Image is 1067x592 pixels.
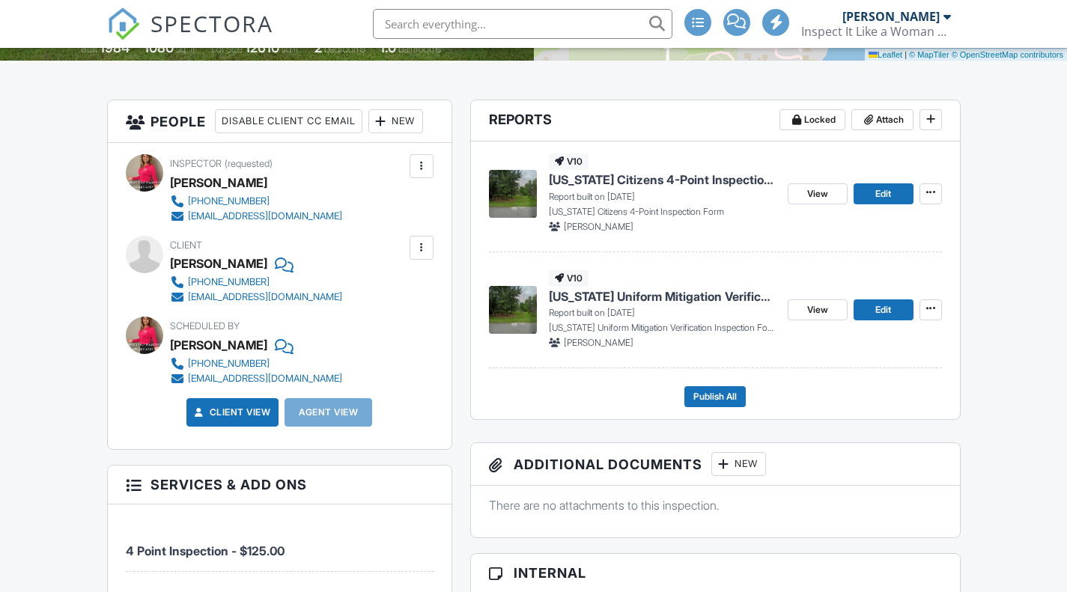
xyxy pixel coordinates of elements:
[170,290,342,305] a: [EMAIL_ADDRESS][DOMAIN_NAME]
[188,276,270,288] div: [PHONE_NUMBER]
[909,50,949,59] a: © MapTiler
[373,9,672,39] input: Search everything...
[188,291,342,303] div: [EMAIL_ADDRESS][DOMAIN_NAME]
[398,43,441,55] span: bathrooms
[100,40,130,55] div: 1984
[188,210,342,222] div: [EMAIL_ADDRESS][DOMAIN_NAME]
[324,43,365,55] span: bedrooms
[107,20,273,52] a: SPECTORA
[842,9,940,24] div: [PERSON_NAME]
[81,43,97,55] span: Built
[471,443,960,486] h3: Additional Documents
[170,158,222,169] span: Inspector
[952,50,1063,59] a: © OpenStreetMap contributors
[126,543,285,558] span: 4 Point Inspection - $125.00
[215,109,362,133] div: Disable Client CC Email
[170,194,342,209] a: [PHONE_NUMBER]
[170,320,240,332] span: Scheduled By
[108,466,452,504] h3: Services & Add ons
[801,24,951,39] div: Inspect It Like a Woman LLC
[170,171,267,194] div: [PERSON_NAME]
[170,334,267,356] div: [PERSON_NAME]
[107,7,140,40] img: The Best Home Inspection Software - Spectora
[314,40,322,55] div: 2
[869,50,902,59] a: Leaflet
[225,158,273,169] span: (requested)
[188,358,270,370] div: [PHONE_NUMBER]
[188,195,270,207] div: [PHONE_NUMBER]
[905,50,907,59] span: |
[151,7,273,39] span: SPECTORA
[170,371,342,386] a: [EMAIL_ADDRESS][DOMAIN_NAME]
[489,497,942,513] p: There are no attachments to this inspection.
[170,209,342,224] a: [EMAIL_ADDRESS][DOMAIN_NAME]
[188,373,342,385] div: [EMAIL_ADDRESS][DOMAIN_NAME]
[170,239,202,251] span: Client
[380,40,396,55] div: 1.0
[108,100,452,143] h3: People
[711,452,766,476] div: New
[170,252,267,275] div: [PERSON_NAME]
[192,405,271,420] a: Client View
[126,516,434,572] li: Service: 4 Point Inspection
[170,356,342,371] a: [PHONE_NUMBER]
[282,43,300,55] span: sq.ft.
[245,40,279,55] div: 12610
[368,109,423,133] div: New
[170,275,342,290] a: [PHONE_NUMBER]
